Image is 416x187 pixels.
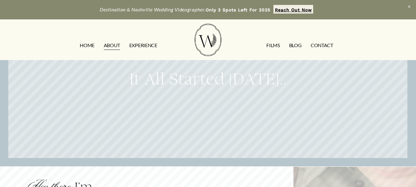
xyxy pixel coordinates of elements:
a: ABOUT [104,41,120,51]
a: CONTACT [311,41,333,51]
h2: It All Started [DATE].. [17,68,399,90]
a: Blog [289,41,302,51]
a: FILMS [266,41,280,51]
img: Wild Fern Weddings [195,24,221,56]
a: Reach Out Now [273,5,313,14]
strong: Reach Out Now [275,7,312,12]
a: EXPERIENCE [129,41,157,51]
a: HOME [80,41,95,51]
